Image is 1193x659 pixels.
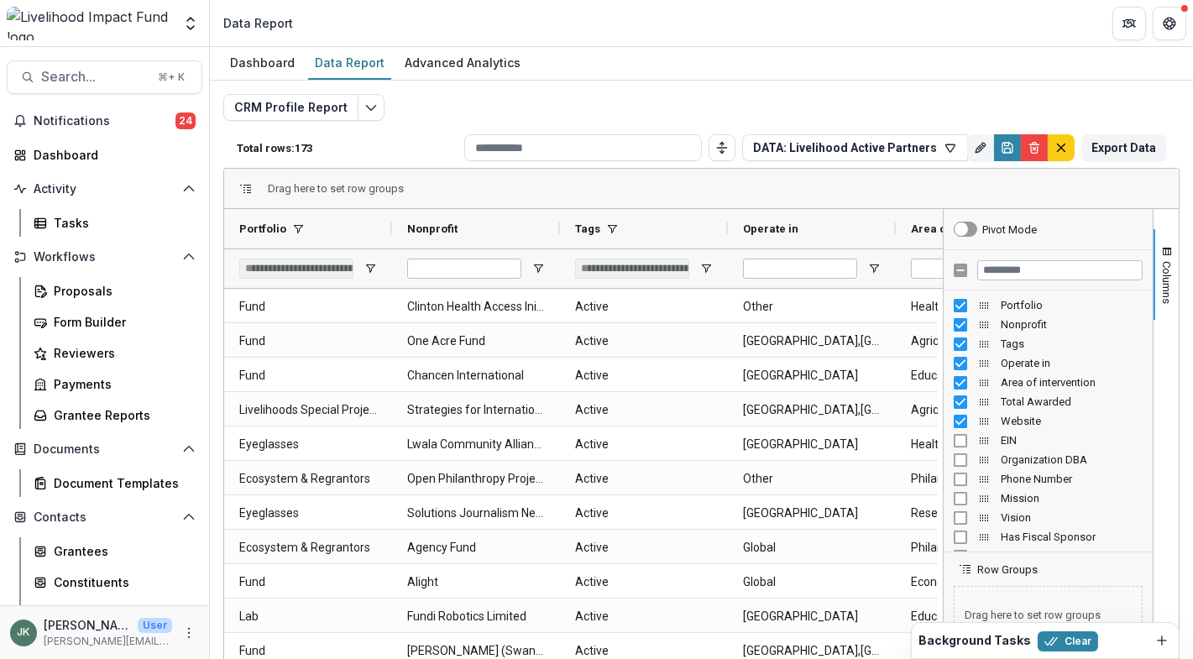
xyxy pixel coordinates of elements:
div: Payments [54,375,189,393]
button: Partners [1112,7,1146,40]
span: Livelihoods Special Projects [239,393,377,427]
span: Total Awarded [1001,395,1143,408]
span: Agriculture, Fishing & Conservation [911,324,1049,358]
div: Fiscal Sponsor Name Column [944,547,1153,566]
span: Website [1001,415,1143,427]
a: Dashboard [7,141,202,169]
span: Area of intervention [911,222,1018,235]
a: Tasks [27,209,202,237]
div: Form Builder [54,313,189,331]
span: Other [743,462,881,496]
span: Active [575,599,713,634]
span: Health [911,290,1049,324]
span: Organization DBA [1001,453,1143,466]
button: Get Help [1153,7,1186,40]
button: Open Filter Menu [531,262,545,275]
span: Agriculture, Fishing & Conservation [911,393,1049,427]
div: Reviewers [54,344,189,362]
span: Global [743,565,881,599]
span: Economic Mobility [911,565,1049,599]
div: Phone Number Column [944,469,1153,489]
button: Clear [1038,631,1098,651]
span: Active [575,358,713,393]
button: Open Activity [7,175,202,202]
span: Alight [407,565,545,599]
span: Chancen International [407,358,545,393]
a: Reviewers [27,339,202,367]
div: Row Groups [268,182,404,195]
div: Operate in Column [944,353,1153,373]
span: Active [575,427,713,462]
button: Save [994,134,1021,161]
button: Rename [967,134,994,161]
a: Proposals [27,277,202,305]
div: Row Groups [944,576,1153,653]
div: ⌘ + K [154,68,188,86]
p: [PERSON_NAME][EMAIL_ADDRESS][DOMAIN_NAME] [44,634,172,649]
span: Workflows [34,250,175,264]
span: Fund [239,290,377,324]
span: Notifications [34,114,175,128]
span: Fund [239,565,377,599]
img: Livelihood Impact Fund logo [7,7,172,40]
span: [GEOGRAPHIC_DATA] [743,427,881,462]
span: Fund [239,324,377,358]
span: Phone Number [1001,473,1143,485]
span: 24 [175,112,196,129]
button: Open Workflows [7,243,202,270]
a: Payments [27,370,202,398]
div: Data Report [308,50,391,75]
div: Website Column [944,411,1153,431]
span: Philanthropy - Regrantor [911,531,1049,565]
div: Portfolio Column [944,296,1153,315]
span: Solutions Journalism Network [407,496,545,531]
span: Clinton Health Access Initiative (CHAI) [407,290,545,324]
span: Area of intervention [1001,376,1143,389]
span: [GEOGRAPHIC_DATA] [743,496,881,531]
button: CRM Profile Report [223,94,358,121]
div: Document Templates [54,474,189,492]
span: Has Fiscal Sponsor [1001,531,1143,543]
input: Area of intervention Filter Input [911,259,1025,279]
p: Total rows: 173 [237,142,458,154]
span: One Acre Fund [407,324,545,358]
div: Dashboard [34,146,189,164]
div: Communications [54,604,189,622]
span: Activity [34,182,175,196]
span: Drag here to set row groups [954,586,1143,643]
div: Proposals [54,282,189,300]
span: Contacts [34,510,175,525]
div: Vision Column [944,508,1153,527]
span: Health [911,427,1049,462]
button: Notifications24 [7,107,202,134]
span: [GEOGRAPHIC_DATA] [743,599,881,634]
div: Mission Column [944,489,1153,508]
span: Active [575,324,713,358]
span: Strategies for International Development [407,393,545,427]
span: Other [743,290,881,324]
button: Export Data [1081,134,1166,161]
h2: Background Tasks [918,634,1031,648]
a: Form Builder [27,308,202,336]
input: Nonprofit Filter Input [407,259,521,279]
button: Open Documents [7,436,202,463]
span: Agency Fund [407,531,545,565]
div: EIN Column [944,431,1153,450]
input: Filter Columns Input [977,260,1143,280]
div: Organization DBA Column [944,450,1153,469]
button: Open Filter Menu [364,262,377,275]
button: DATA: Livelihood Active Partners [742,134,968,161]
button: More [179,623,199,643]
div: Dashboard [223,50,301,75]
div: Tags Column [944,334,1153,353]
a: Grantee Reports [27,401,202,429]
input: Operate in Filter Input [743,259,857,279]
button: Toggle auto height [709,134,735,161]
p: User [138,618,172,633]
div: Advanced Analytics [398,50,527,75]
span: Eyeglasses [239,496,377,531]
span: Mission [1001,492,1143,505]
span: Open Philanthropy Project [407,462,545,496]
div: Pivot Mode [982,223,1037,236]
span: Drag here to set row groups [268,182,404,195]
